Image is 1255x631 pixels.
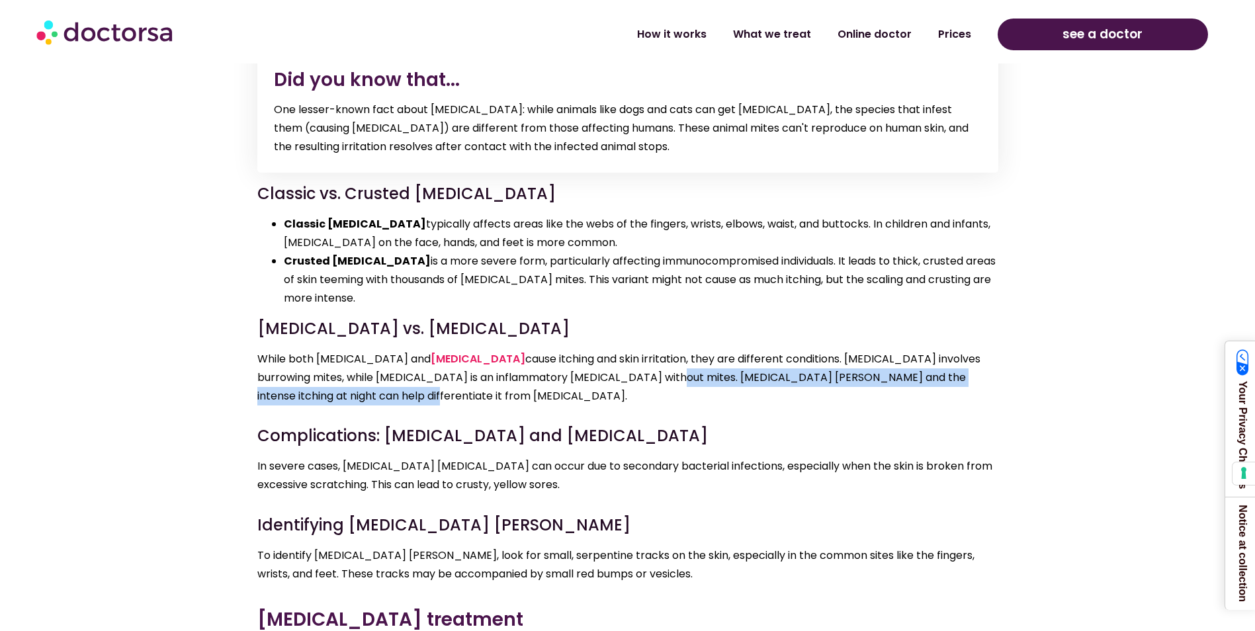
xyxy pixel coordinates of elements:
h4: Classic vs. Crusted [MEDICAL_DATA] [257,186,998,202]
a: How it works [624,19,720,50]
strong: Classic [MEDICAL_DATA] [284,216,426,231]
li: is a more severe form, particularly affecting immunocompromised individuals. It leads to thick, c... [284,252,998,308]
span: see a doctor [1062,24,1143,45]
h4: Complications: [MEDICAL_DATA] and [MEDICAL_DATA] [257,428,998,444]
p: To identify [MEDICAL_DATA] [PERSON_NAME], look for small, serpentine tracks on the skin, especial... [257,546,998,583]
p: While both [MEDICAL_DATA] and cause itching and skin irritation, they are different conditions. [... [257,350,998,405]
p: One lesser-known fact about [MEDICAL_DATA]: while animals like dogs and cats can get [MEDICAL_DAT... [274,101,982,156]
li: typically affects areas like the webs of the fingers, wrists, elbows, waist, and buttocks. In chi... [284,215,998,252]
a: Online doctor [824,19,925,50]
p: In severe cases, [MEDICAL_DATA] [MEDICAL_DATA] can occur due to secondary bacterial infections, e... [257,457,998,494]
img: California Consumer Privacy Act (CCPA) Opt-Out Icon [1236,349,1249,376]
a: [MEDICAL_DATA] [431,351,525,366]
h3: Did you know that... [274,66,982,94]
h4: [MEDICAL_DATA] vs. [MEDICAL_DATA] [257,321,998,337]
a: see a doctor [998,19,1208,50]
a: What we treat [720,19,824,50]
strong: Crusted [MEDICAL_DATA] [284,253,431,269]
h4: Identifying [MEDICAL_DATA] [PERSON_NAME] [257,517,998,533]
button: Your consent preferences for tracking technologies [1233,462,1255,485]
nav: Menu [324,19,984,50]
a: Prices [925,19,984,50]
